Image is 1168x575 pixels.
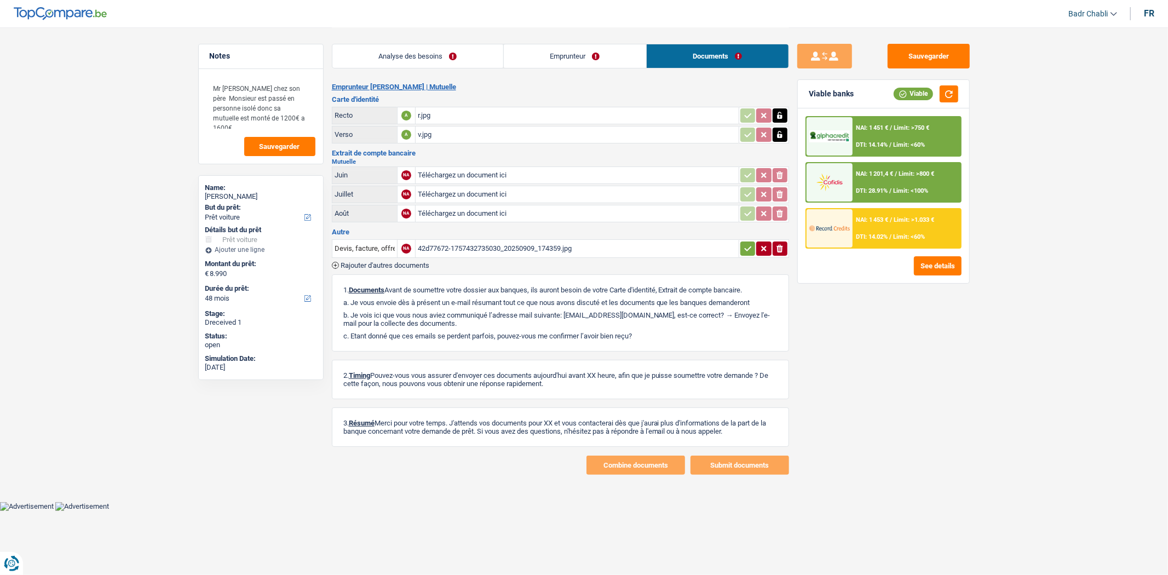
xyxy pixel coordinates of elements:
div: v.jpg [418,127,737,143]
button: Sauvegarder [244,137,315,156]
span: Sauvegarder [260,143,300,150]
h2: Mutuelle [332,159,789,165]
span: Limit: >750 € [894,124,929,131]
a: Analyse des besoins [332,44,503,68]
p: 2. Pouvez-vous vous assurer d'envoyer ces documents aujourd'hui avant XX heure, afin que je puiss... [343,371,778,388]
span: NAI: 1 451 € [856,124,888,131]
label: Durée du prêt: [205,284,314,293]
span: Résumé [349,419,375,427]
img: AlphaCredit [809,130,850,143]
span: Documents [349,286,384,294]
div: Simulation Date: [205,354,317,363]
span: / [889,187,891,194]
div: Verso [335,130,395,139]
button: Sauvegarder [888,44,970,68]
div: Recto [335,111,395,119]
div: Dreceived 1 [205,318,317,327]
div: Status: [205,332,317,341]
span: Timing [349,371,370,380]
a: Emprunteur [504,44,646,68]
img: Advertisement [55,502,109,511]
p: a. Je vous envoie dès à présent un e-mail résumant tout ce que nous avons discuté et les doc... [343,298,778,307]
span: Limit: >800 € [899,170,934,177]
p: 3. Merci pour votre temps. J'attends vos documents pour XX et vous contacterai dès que j'aurai p... [343,419,778,435]
span: / [889,141,891,148]
span: Limit: <60% [893,141,925,148]
div: A [401,130,411,140]
span: / [895,170,897,177]
span: DTI: 14.14% [856,141,888,148]
span: / [889,233,891,240]
h3: Carte d'identité [332,96,789,103]
div: Juin [335,171,395,179]
p: 1. Avant de soumettre votre dossier aux banques, ils auront besoin de votre Carte d'identité, Ext... [343,286,778,294]
img: Record Credits [809,218,850,238]
span: NAI: 1 201,4 € [856,170,893,177]
img: TopCompare Logo [14,7,107,20]
div: NA [401,189,411,199]
p: b. Je vois ici que vous nous aviez communiqué l’adresse mail suivante: [EMAIL_ADDRESS][DOMAIN_NA... [343,311,778,327]
button: See details [914,256,962,275]
div: Stage: [205,309,317,318]
div: Viable banks [809,89,854,99]
span: Rajouter d'autres documents [341,262,429,269]
button: Submit documents [691,456,789,475]
span: € [205,269,209,278]
div: [DATE] [205,363,317,372]
button: Rajouter d'autres documents [332,262,429,269]
h3: Autre [332,228,789,235]
label: But du prêt: [205,203,314,212]
div: open [205,341,317,349]
div: A [401,111,411,120]
h2: Emprunteur [PERSON_NAME] | Mutuelle [332,83,789,91]
div: NA [401,170,411,180]
div: Ajouter une ligne [205,246,317,254]
div: Juillet [335,190,395,198]
span: NAI: 1 453 € [856,216,888,223]
div: NA [401,209,411,219]
span: DTI: 28.91% [856,187,888,194]
span: DTI: 14.02% [856,233,888,240]
div: r.jpg [418,107,737,124]
h3: Extrait de compte bancaire [332,150,789,157]
span: Badr Chabli [1068,9,1108,19]
p: c. Etant donné que ces emails se perdent parfois, pouvez-vous me confirmer l’avoir bien reçu? [343,332,778,340]
div: [PERSON_NAME] [205,192,317,201]
a: Documents [647,44,789,68]
a: Badr Chabli [1060,5,1117,23]
div: Août [335,209,395,217]
div: NA [401,244,411,254]
div: Détails but du prêt [205,226,317,234]
span: / [890,216,892,223]
label: Montant du prêt: [205,260,314,268]
div: fr [1144,8,1154,19]
div: Viable [894,88,933,100]
h5: Notes [210,51,312,61]
button: Combine documents [586,456,685,475]
span: / [890,124,892,131]
span: Limit: <100% [893,187,928,194]
span: Limit: <60% [893,233,925,240]
span: Limit: >1.033 € [894,216,934,223]
div: Name: [205,183,317,192]
img: Cofidis [809,172,850,192]
div: 42d77672-1757432735030_20250909_174359.jpg [418,240,737,257]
